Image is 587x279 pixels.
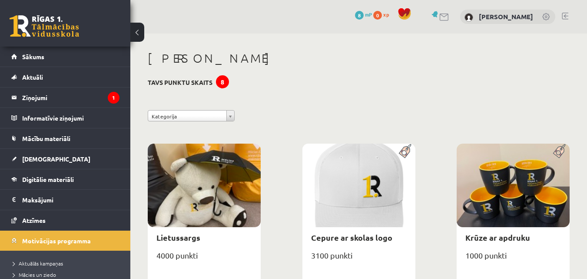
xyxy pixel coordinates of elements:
[464,13,473,22] img: Andrejs Rjasenskis
[22,190,119,210] legend: Maksājumi
[216,75,229,88] div: 8
[13,260,63,267] span: Aktuālās kampaņas
[355,11,364,20] span: 8
[373,11,393,18] a: 0 xp
[10,15,79,37] a: Rīgas 1. Tālmācības vidusskola
[11,190,119,210] a: Maksājumi
[22,87,119,108] legend: Ziņojumi
[13,271,56,278] span: Mācies un ziedo
[13,271,122,279] a: Mācies un ziedo
[365,11,372,18] span: mP
[11,87,119,108] a: Ziņojumi1
[311,232,392,242] a: Cepure ar skolas logo
[13,259,122,267] a: Aktuālās kampaņas
[22,108,119,128] legend: Informatīvie ziņojumi
[302,248,415,270] div: 3100 punkti
[479,12,533,21] a: [PERSON_NAME]
[11,169,119,189] a: Digitālie materiāli
[373,11,382,20] span: 0
[383,11,389,18] span: xp
[11,128,119,148] a: Mācību materiāli
[22,237,91,245] span: Motivācijas programma
[148,79,212,86] h3: Tavs punktu skaits
[22,134,70,142] span: Mācību materiāli
[148,110,235,121] a: Kategorija
[22,53,44,61] span: Sākums
[11,47,119,67] a: Sākums
[22,155,90,163] span: [DEMOGRAPHIC_DATA]
[22,73,43,81] span: Aktuāli
[22,216,46,224] span: Atzīmes
[156,232,200,242] a: Lietussargs
[11,67,119,87] a: Aktuāli
[152,111,223,122] span: Kategorija
[11,108,119,128] a: Informatīvie ziņojumi
[148,248,261,270] div: 4000 punkti
[148,51,570,66] h1: [PERSON_NAME]
[11,210,119,230] a: Atzīmes
[465,232,530,242] a: Krūze ar apdruku
[355,11,372,18] a: 8 mP
[11,231,119,251] a: Motivācijas programma
[457,248,570,270] div: 1000 punkti
[550,144,570,158] img: Populāra prece
[11,149,119,169] a: [DEMOGRAPHIC_DATA]
[396,144,415,158] img: Populāra prece
[22,175,74,183] span: Digitālie materiāli
[108,92,119,104] i: 1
